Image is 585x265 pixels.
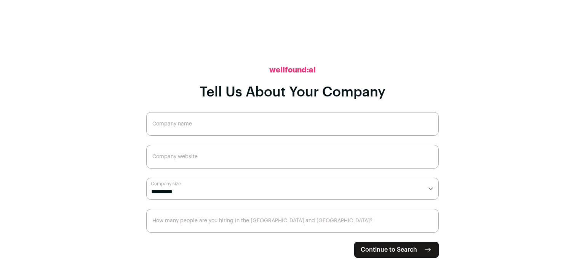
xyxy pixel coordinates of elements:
[200,85,385,100] h1: Tell Us About Your Company
[146,145,439,169] input: Company website
[361,245,417,254] span: Continue to Search
[146,209,439,233] input: How many people are you hiring in the US and Canada?
[354,242,439,258] button: Continue to Search
[146,112,439,136] input: Company name
[269,65,316,75] h2: wellfound:ai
